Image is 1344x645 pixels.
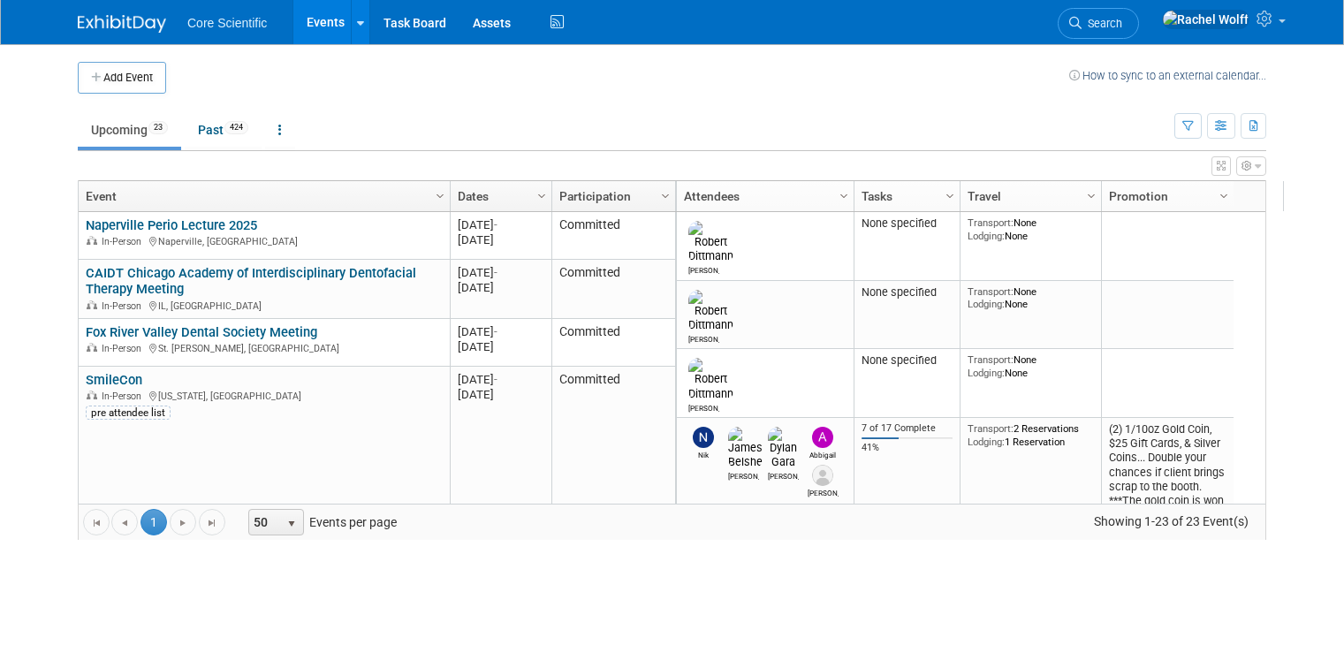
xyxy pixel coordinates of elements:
a: How to sync to an external calendar... [1069,69,1266,82]
span: 50 [249,510,279,535]
a: Column Settings [1215,181,1234,208]
span: Column Settings [535,189,549,203]
span: - [494,325,497,338]
span: Lodging: [968,230,1005,242]
a: Go to the previous page [111,509,138,535]
span: Search [1082,17,1122,30]
td: (2) 1/10oz Gold Coin, $25 Gift Cards, & Silver Coins... Double your chances if client brings scra... [1101,418,1234,642]
span: In-Person [102,236,147,247]
div: [US_STATE], [GEOGRAPHIC_DATA] [86,388,442,403]
span: Column Settings [1084,189,1098,203]
div: [DATE] [458,387,543,402]
div: None None [968,285,1095,311]
span: - [494,266,497,279]
a: Upcoming23 [78,113,181,147]
div: [DATE] [458,372,543,387]
img: In-Person Event [87,300,97,309]
a: Search [1058,8,1139,39]
a: Go to the first page [83,509,110,535]
div: Naperville, [GEOGRAPHIC_DATA] [86,233,442,248]
span: Go to the last page [205,516,219,530]
span: 1 [140,509,167,535]
span: In-Person [102,300,147,312]
a: Go to the last page [199,509,225,535]
div: 41% [862,442,953,454]
img: In-Person Event [87,236,97,245]
div: [DATE] [458,280,543,295]
span: select [285,517,299,531]
a: Dates [458,181,540,211]
span: Column Settings [433,189,447,203]
div: None specified [862,353,953,368]
div: [DATE] [458,339,543,354]
td: Committed [551,212,675,260]
img: James Belshe [728,427,763,469]
img: Robert Dittmann [688,221,733,263]
div: IL, [GEOGRAPHIC_DATA] [86,298,442,313]
span: In-Person [102,343,147,354]
div: Nik Koelblinger [688,448,719,459]
span: Showing 1-23 of 23 Event(s) [1078,509,1265,534]
a: Promotion [1109,181,1222,211]
span: Go to the first page [89,516,103,530]
a: Naperville Perio Lecture 2025 [86,217,257,233]
span: Transport: [968,285,1014,298]
img: Alex Belshe [812,465,833,486]
img: Nik Koelblinger [693,427,714,448]
a: Column Settings [657,181,676,208]
a: Column Settings [1082,181,1102,208]
span: - [494,218,497,231]
span: Go to the previous page [118,516,132,530]
a: Past424 [185,113,262,147]
span: Lodging: [968,367,1005,379]
img: In-Person Event [87,391,97,399]
img: Robert Dittmann [688,290,733,332]
div: None specified [862,216,953,231]
a: Attendees [684,181,842,211]
img: ExhibitDay [78,15,166,33]
span: Column Settings [658,189,672,203]
div: None None [968,216,1095,242]
a: Tasks [862,181,948,211]
div: pre attendee list [86,406,171,420]
td: Committed [551,367,675,591]
div: St. [PERSON_NAME], [GEOGRAPHIC_DATA] [86,340,442,355]
img: Abbigail Belshe [812,427,833,448]
span: - [494,373,497,386]
td: Committed [551,260,675,319]
a: Column Settings [431,181,451,208]
span: Go to the next page [176,516,190,530]
a: Fox River Valley Dental Society Meeting [86,324,317,340]
div: [DATE] [458,217,543,232]
span: Lodging: [968,436,1005,448]
div: Alex Belshe [808,486,839,497]
div: Abbigail Belshe [808,448,839,459]
div: None None [968,353,1095,379]
span: Transport: [968,216,1014,229]
div: [DATE] [458,265,543,280]
div: [DATE] [458,324,543,339]
button: Add Event [78,62,166,94]
div: None specified [862,285,953,300]
div: 7 of 17 Complete [862,422,953,435]
div: Robert Dittmann [688,332,719,344]
span: Transport: [968,353,1014,366]
span: Core Scientific [187,16,267,30]
span: Lodging: [968,298,1005,310]
a: Event [86,181,438,211]
span: Column Settings [1217,189,1231,203]
span: 424 [224,121,248,134]
a: Column Settings [941,181,961,208]
a: CAIDT Chicago Academy of Interdisciplinary Dentofacial Therapy Meeting [86,265,416,298]
img: Rachel Wolff [1162,10,1249,29]
img: In-Person Event [87,343,97,352]
img: Robert Dittmann [688,358,733,400]
a: Go to the next page [170,509,196,535]
span: 23 [148,121,168,134]
a: Column Settings [533,181,552,208]
span: Events per page [226,509,414,535]
div: Robert Dittmann [688,263,719,275]
span: In-Person [102,391,147,402]
img: Dylan Gara [768,427,799,469]
span: Transport: [968,422,1014,435]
